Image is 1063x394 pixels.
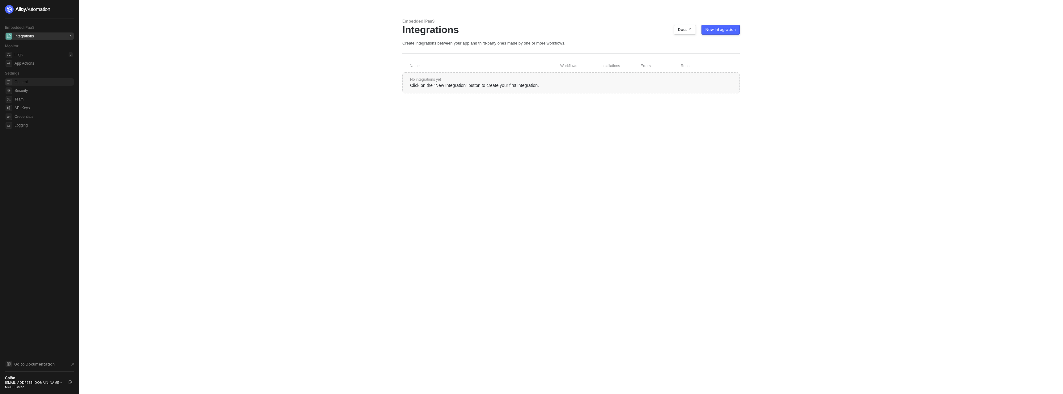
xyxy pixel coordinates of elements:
div: 0 [69,34,73,39]
span: api-key [6,105,12,111]
div: Workflows [560,63,600,69]
div: [EMAIL_ADDRESS][DOMAIN_NAME] • MCP - Caião [5,380,63,389]
div: Runs [681,63,723,69]
span: integrations [6,33,12,40]
div: Embedded iPaaS [402,19,740,24]
div: App Actions [15,61,34,66]
div: Docs ↗ [678,27,692,32]
span: documentation [6,361,12,367]
div: Installations [600,63,641,69]
div: Errors [641,63,681,69]
span: document-arrow [70,361,76,367]
span: Settings [5,71,19,75]
img: logo [5,5,51,14]
div: Logs [15,52,23,58]
span: logout [69,380,72,384]
span: API Keys [15,104,73,112]
span: Credentials [15,113,73,120]
button: New Integration [701,25,740,35]
span: Monitor [5,44,19,48]
div: Integrations [15,34,34,39]
span: Logging [15,122,73,129]
span: Embedded iPaaS [5,25,35,30]
div: Name [410,63,560,69]
span: security [6,88,12,94]
span: team [6,96,12,103]
button: Docs ↗ [674,25,696,35]
div: Integrations [402,24,740,36]
span: General [15,78,73,86]
span: Team [15,96,73,103]
span: Security [15,87,73,94]
div: Click on the "New Integration" button to create your first integration. [410,82,732,89]
span: logging [6,122,12,129]
div: New Integration [705,27,736,32]
div: Caião [5,375,63,380]
span: icon-app-actions [6,60,12,67]
span: icon-logs [6,52,12,58]
span: credentials [6,113,12,120]
span: Go to Documentation [14,362,55,367]
span: general [6,79,12,85]
a: logo [5,5,74,14]
a: Knowledge Base [5,360,74,368]
div: 0 [69,52,73,57]
div: No integrations yet [410,77,732,82]
div: Create integrations between your app and third-party ones made by one or more workflows. [402,41,740,46]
